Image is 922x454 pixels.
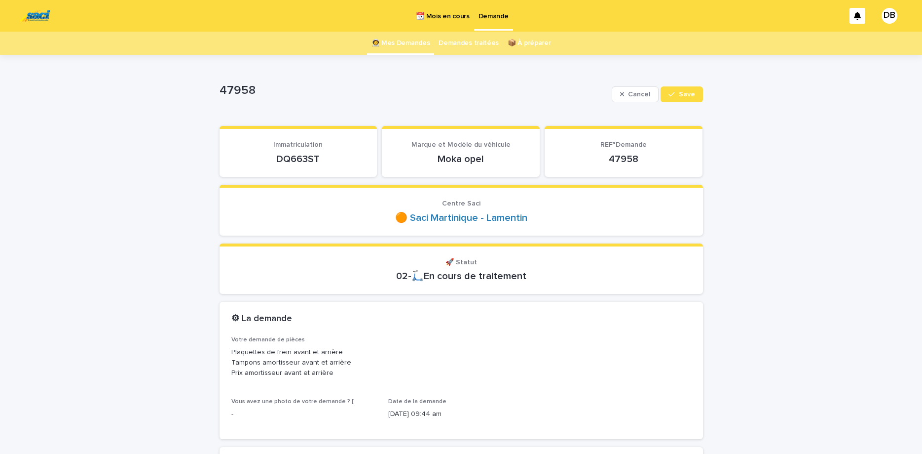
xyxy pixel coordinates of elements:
span: Vous avez une photo de votre demande ? [ [231,399,354,405]
p: 02-🛴En cours de traitement [231,270,691,282]
div: DB [882,8,897,24]
p: 47958 [220,83,608,98]
button: Cancel [612,86,659,102]
span: Centre Saci [442,200,480,207]
a: Demandes traitées [439,32,499,55]
img: UC29JcTLQ3GheANZ19ks [20,6,50,26]
a: 📦 À préparer [508,32,551,55]
p: DQ663ST [231,153,366,165]
p: Plaquettes de frein avant et arrière Tampons amortisseur avant et arrière Prix amortisseur avant ... [231,347,691,378]
button: Save [661,86,702,102]
p: - [231,409,377,419]
span: Immatriculation [273,141,323,148]
span: 🚀 Statut [445,259,477,266]
h2: ⚙ La demande [231,314,292,325]
a: 🟠 Saci Martinique - Lamentin [395,212,527,224]
p: [DATE] 09:44 am [388,409,534,419]
a: 👩‍🚀 Mes Demandes [371,32,430,55]
span: Date de la demande [388,399,446,405]
p: 47958 [556,153,691,165]
span: Save [679,91,695,98]
span: Votre demande de pièces [231,337,305,343]
p: Moka opel [394,153,528,165]
span: Cancel [628,91,650,98]
span: Marque et Modèle du véhicule [411,141,511,148]
span: REF°Demande [600,141,647,148]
